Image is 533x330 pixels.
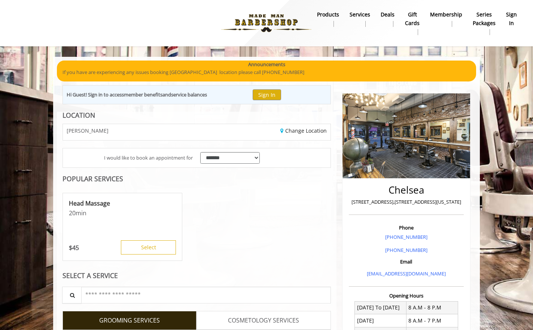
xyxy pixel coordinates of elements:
[76,209,86,217] span: min
[121,240,176,255] button: Select
[349,293,464,298] h3: Opening Hours
[248,61,285,68] b: Announcements
[69,199,176,207] p: Head Massage
[69,209,176,217] p: 20
[385,234,427,240] a: [PHONE_NUMBER]
[280,127,327,134] a: Change Location
[171,91,207,98] b: service balances
[124,91,162,98] b: member benefits
[430,10,462,19] b: Membership
[104,154,193,162] span: I would like to book an appointment for
[63,174,123,183] b: POPULAR SERVICES
[425,9,467,29] a: MembershipMembership
[350,10,370,19] b: Services
[99,316,160,326] span: GROOMING SERVICES
[506,10,517,27] b: sign in
[405,10,420,27] b: gift cards
[501,9,522,29] a: sign insign in
[375,9,400,29] a: DealsDeals
[473,10,496,27] b: Series packages
[67,128,109,133] span: [PERSON_NAME]
[63,111,95,120] b: LOCATION
[406,301,458,314] td: 8 A.M - 8 P.M
[400,9,425,37] a: Gift cardsgift cards
[385,247,427,253] a: [PHONE_NUMBER]
[215,3,318,44] img: Made Man Barbershop logo
[467,9,501,37] a: Series packagesSeries packages
[253,89,281,100] button: Sign In
[351,185,462,195] h2: Chelsea
[69,244,72,252] span: $
[228,316,299,326] span: COSMETOLOGY SERVICES
[355,314,406,327] td: [DATE]
[69,244,79,252] p: 45
[67,91,207,99] div: Hi Guest! Sign in to access and
[406,314,458,327] td: 8 A.M - 7 P.M
[62,287,82,303] button: Service Search
[381,10,395,19] b: Deals
[63,272,331,279] div: SELECT A SERVICE
[351,198,462,206] p: [STREET_ADDRESS],[STREET_ADDRESS][US_STATE]
[367,270,446,277] a: [EMAIL_ADDRESS][DOMAIN_NAME]
[312,9,344,29] a: Productsproducts
[63,68,470,76] p: If you have are experiencing any issues booking [GEOGRAPHIC_DATA] location please call [PHONE_NUM...
[344,9,375,29] a: ServicesServices
[351,225,462,230] h3: Phone
[351,259,462,264] h3: Email
[317,10,339,19] b: products
[355,301,406,314] td: [DATE] To [DATE]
